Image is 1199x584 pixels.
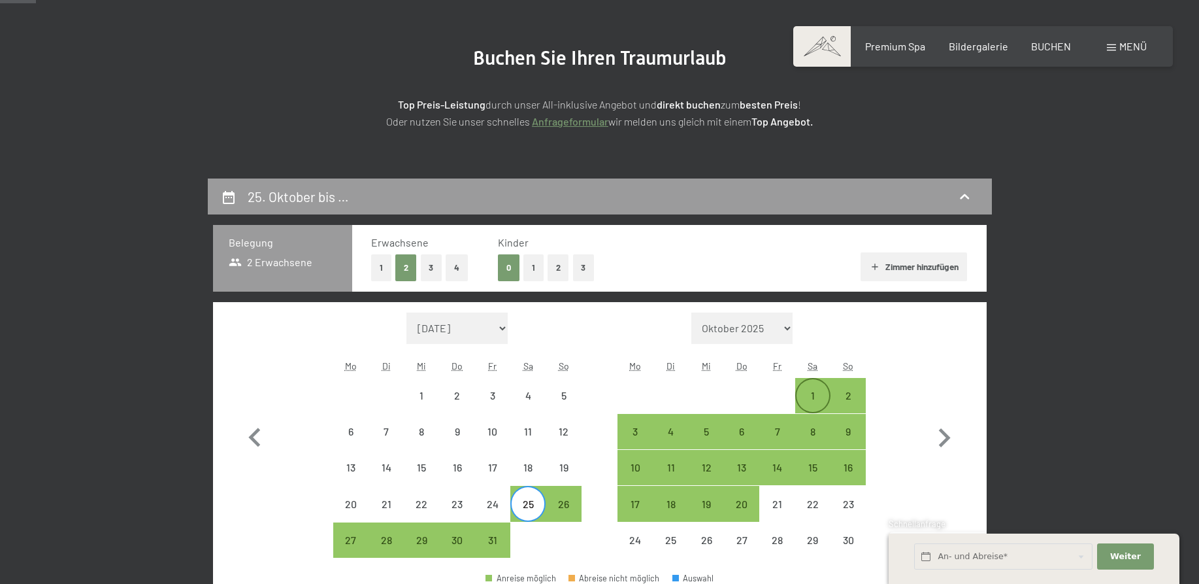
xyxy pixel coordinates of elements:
[452,360,463,371] abbr: Donnerstag
[795,523,830,558] div: Sat Nov 29 2025
[512,499,544,532] div: 25
[617,523,653,558] div: Mon Nov 24 2025
[655,426,687,459] div: 4
[559,360,569,371] abbr: Sonntag
[547,499,580,532] div: 26
[759,486,795,521] div: Fri Nov 21 2025
[510,486,546,521] div: Abreise möglich
[655,535,687,568] div: 25
[404,523,439,558] div: Wed Oct 29 2025
[865,40,925,52] span: Premium Spa
[229,235,337,250] h3: Belegung
[795,486,830,521] div: Sat Nov 22 2025
[370,462,402,495] div: 14
[404,486,439,521] div: Wed Oct 22 2025
[724,414,759,449] div: Abreise möglich
[475,450,510,485] div: Fri Oct 17 2025
[398,98,485,111] strong: Top Preis-Leistung
[759,450,795,485] div: Fri Nov 14 2025
[405,535,438,568] div: 29
[441,499,474,532] div: 23
[795,414,830,449] div: Abreise möglich
[510,414,546,449] div: Abreise nicht möglich
[475,523,510,558] div: Abreise möglich
[532,115,608,128] a: Anfrageformular
[475,414,510,449] div: Fri Oct 10 2025
[335,499,367,532] div: 20
[440,378,475,413] div: Thu Oct 02 2025
[690,426,723,459] div: 5
[795,523,830,558] div: Abreise nicht möglich
[830,378,866,413] div: Abreise möglich
[617,486,653,521] div: Mon Nov 17 2025
[404,486,439,521] div: Abreise nicht möglich
[546,378,581,413] div: Sun Oct 05 2025
[795,378,830,413] div: Sat Nov 01 2025
[724,450,759,485] div: Thu Nov 13 2025
[369,523,404,558] div: Abreise möglich
[689,450,724,485] div: Wed Nov 12 2025
[510,450,546,485] div: Abreise nicht möglich
[573,254,595,281] button: 3
[370,426,402,459] div: 7
[689,523,724,558] div: Abreise nicht möglich
[370,535,402,568] div: 28
[546,486,581,521] div: Sun Oct 26 2025
[404,414,439,449] div: Wed Oct 08 2025
[724,450,759,485] div: Abreise möglich
[546,414,581,449] div: Abreise nicht möglich
[371,254,391,281] button: 1
[333,486,369,521] div: Mon Oct 20 2025
[795,378,830,413] div: Abreise möglich
[512,390,544,423] div: 4
[725,426,758,459] div: 6
[512,426,544,459] div: 11
[795,450,830,485] div: Sat Nov 15 2025
[510,378,546,413] div: Abreise nicht möglich
[273,96,927,129] p: durch unser All-inklusive Angebot und zum ! Oder nutzen Sie unser schnelles wir melden uns gleich...
[740,98,798,111] strong: besten Preis
[369,523,404,558] div: Tue Oct 28 2025
[689,486,724,521] div: Wed Nov 19 2025
[759,486,795,521] div: Abreise nicht möglich
[369,414,404,449] div: Abreise nicht möglich
[795,450,830,485] div: Abreise möglich
[830,450,866,485] div: Sun Nov 16 2025
[404,378,439,413] div: Abreise nicht möglich
[333,414,369,449] div: Abreise nicht möglich
[617,486,653,521] div: Abreise möglich
[333,523,369,558] div: Mon Oct 27 2025
[690,462,723,495] div: 12
[568,574,660,583] div: Abreise nicht möglich
[861,252,967,281] button: Zimmer hinzufügen
[335,535,367,568] div: 27
[476,499,509,532] div: 24
[795,486,830,521] div: Abreise nicht möglich
[440,523,475,558] div: Thu Oct 30 2025
[476,426,509,459] div: 10
[395,254,417,281] button: 2
[248,188,349,205] h2: 25. Oktober bis …
[653,414,689,449] div: Abreise möglich
[335,426,367,459] div: 6
[510,378,546,413] div: Sat Oct 04 2025
[797,390,829,423] div: 1
[830,450,866,485] div: Abreise möglich
[925,313,963,558] button: Nächster Monat
[653,414,689,449] div: Tue Nov 04 2025
[510,486,546,521] div: Sat Oct 25 2025
[547,462,580,495] div: 19
[761,426,793,459] div: 7
[1110,551,1141,562] span: Weiter
[617,450,653,485] div: Abreise möglich
[689,450,724,485] div: Abreise möglich
[725,499,758,532] div: 20
[832,426,864,459] div: 9
[404,450,439,485] div: Wed Oct 15 2025
[369,414,404,449] div: Tue Oct 07 2025
[655,499,687,532] div: 18
[653,523,689,558] div: Tue Nov 25 2025
[629,360,641,371] abbr: Montag
[830,414,866,449] div: Abreise möglich
[475,378,510,413] div: Fri Oct 03 2025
